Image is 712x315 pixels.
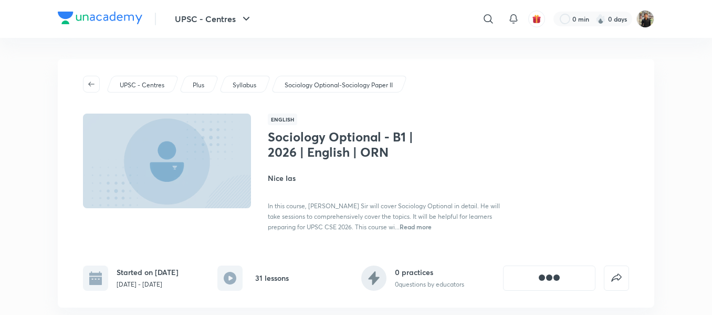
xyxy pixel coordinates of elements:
a: Company Logo [58,12,142,27]
span: Read more [400,222,432,231]
h1: Sociology Optional - B1 | 2026 | English | ORN [268,129,439,160]
span: In this course, [PERSON_NAME] Sir will cover Sociology Optional in detail. He will take sessions ... [268,202,500,231]
span: English [268,114,297,125]
button: false [604,266,629,291]
h6: 0 practices [395,267,464,278]
a: UPSC - Centres [118,80,166,90]
h6: 31 lessons [255,272,289,283]
button: avatar [528,11,545,27]
p: Sociology Optional-Sociology Paper II [285,80,393,90]
img: avatar [532,14,541,24]
a: Sociology Optional-Sociology Paper II [283,80,395,90]
img: Company Logo [58,12,142,24]
button: [object Object] [503,266,595,291]
a: Plus [191,80,206,90]
img: streak [595,14,606,24]
h4: Nice Ias [268,172,503,184]
p: Syllabus [233,80,256,90]
img: Thumbnail [81,113,253,209]
img: Yudhishthir [636,10,654,28]
h6: Started on [DATE] [117,267,179,278]
p: [DATE] - [DATE] [117,280,179,289]
p: UPSC - Centres [120,80,164,90]
p: 0 questions by educators [395,280,464,289]
button: UPSC - Centres [169,8,259,29]
a: Syllabus [231,80,258,90]
p: Plus [193,80,204,90]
